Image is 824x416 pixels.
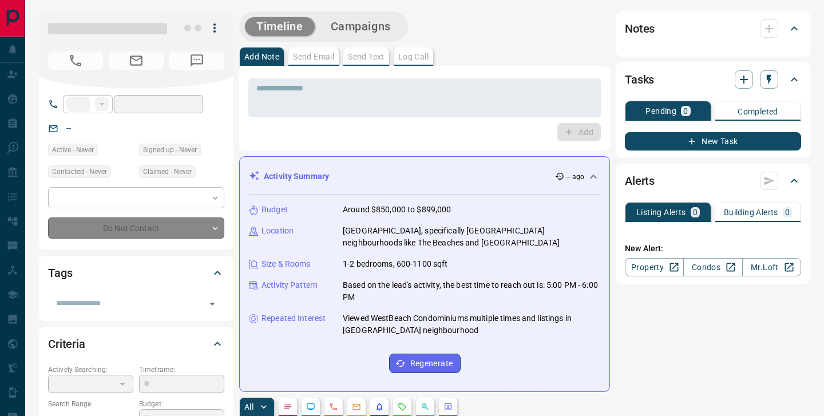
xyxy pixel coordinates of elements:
p: Size & Rooms [262,258,311,270]
button: New Task [625,132,801,150]
p: Around $850,000 to $899,000 [343,204,451,216]
p: Viewed WestBeach Condominiums multiple times and listings in [GEOGRAPHIC_DATA] neighbourhood [343,312,600,336]
h2: Tasks [625,70,654,89]
svg: Agent Actions [443,402,453,411]
p: Listing Alerts [636,208,686,216]
svg: Listing Alerts [375,402,384,411]
div: Criteria [48,330,224,358]
svg: Emails [352,402,361,411]
button: Regenerate [389,354,461,373]
p: Repeated Interest [262,312,326,324]
p: Building Alerts [724,208,778,216]
h2: Notes [625,19,655,38]
p: 0 [693,208,698,216]
p: [GEOGRAPHIC_DATA], specifically [GEOGRAPHIC_DATA] neighbourhoods like The Beaches and [GEOGRAPHIC... [343,225,600,249]
p: Search Range: [48,399,133,409]
p: Completed [738,108,778,116]
svg: Opportunities [421,402,430,411]
p: Actively Searching: [48,365,133,375]
svg: Lead Browsing Activity [306,402,315,411]
svg: Notes [283,402,292,411]
div: Do Not Contact [48,217,224,239]
h2: Criteria [48,335,85,353]
p: Budget [262,204,288,216]
h2: Tags [48,264,72,282]
p: Budget: [139,399,224,409]
a: Property [625,258,684,276]
span: No Number [169,51,224,70]
div: Alerts [625,167,801,195]
a: Condos [683,258,742,276]
p: Pending [645,107,676,115]
p: Activity Pattern [262,279,318,291]
span: Contacted - Never [52,166,107,177]
p: Add Note [244,53,279,61]
button: Timeline [245,17,315,36]
svg: Requests [398,402,407,411]
p: 1-2 bedrooms, 600-1100 sqft [343,258,448,270]
a: Mr.Loft [742,258,801,276]
span: Signed up - Never [143,144,197,156]
p: Activity Summary [264,171,329,183]
p: Location [262,225,294,237]
p: 0 [683,107,688,115]
span: No Number [48,51,103,70]
p: New Alert: [625,243,801,255]
p: Timeframe: [139,365,224,375]
div: Notes [625,15,801,42]
p: -- ago [566,172,584,182]
button: Open [204,296,220,312]
div: Tasks [625,66,801,93]
p: All [244,403,253,411]
div: Activity Summary-- ago [249,166,600,187]
h2: Alerts [625,172,655,190]
span: No Email [109,51,164,70]
svg: Calls [329,402,338,411]
div: Tags [48,259,224,287]
span: Active - Never [52,144,94,156]
a: -- [66,124,71,133]
span: Claimed - Never [143,166,192,177]
p: Based on the lead's activity, the best time to reach out is: 5:00 PM - 6:00 PM [343,279,600,303]
p: 0 [785,208,790,216]
button: Campaigns [319,17,402,36]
